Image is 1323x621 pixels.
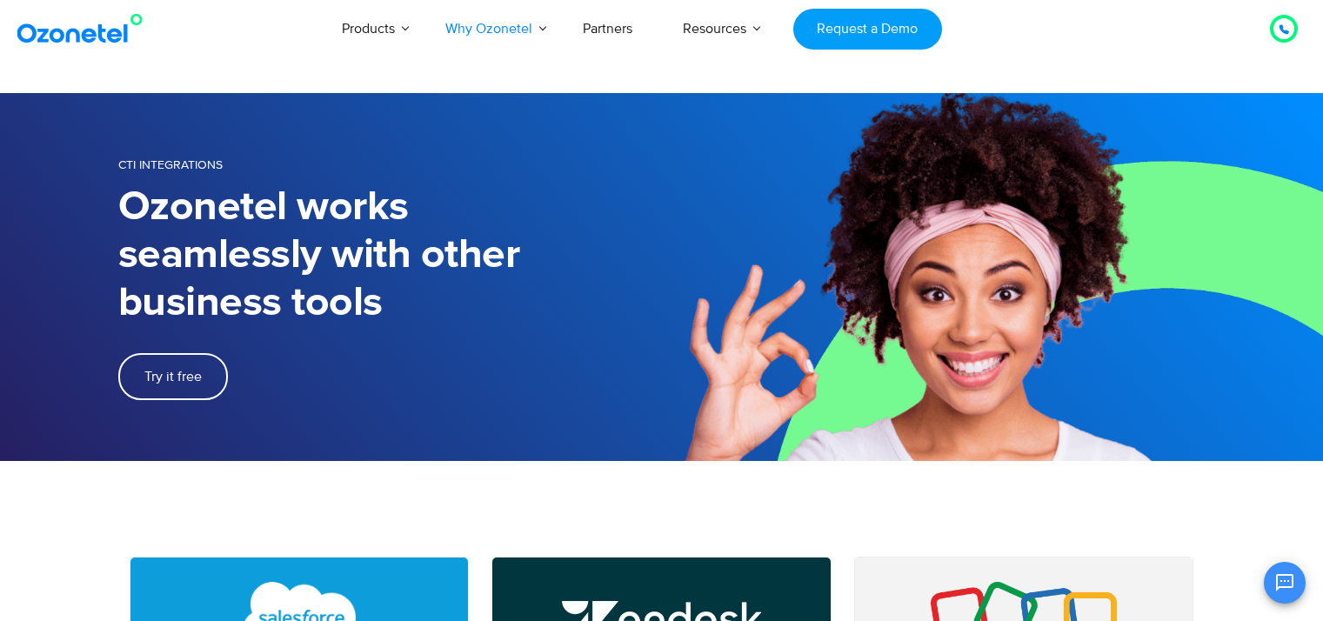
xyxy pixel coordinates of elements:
[144,370,202,384] span: Try it free
[118,157,223,172] span: CTI Integrations
[118,184,662,327] h1: Ozonetel works seamlessly with other business tools
[1264,562,1306,604] button: Open chat
[118,353,228,400] a: Try it free
[793,9,942,50] a: Request a Demo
